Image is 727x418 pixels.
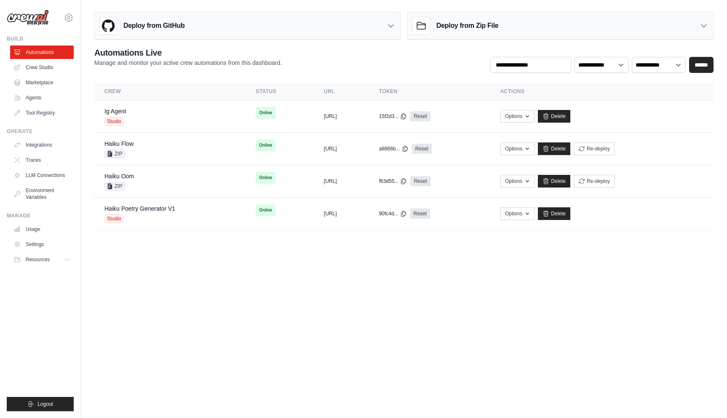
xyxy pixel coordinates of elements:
[104,108,126,115] a: Ig Agent
[10,253,74,266] button: Resources
[94,83,246,100] th: Crew
[10,153,74,167] a: Traces
[500,142,535,155] button: Options
[7,10,49,26] img: Logo
[10,91,74,104] a: Agents
[7,397,74,411] button: Logout
[26,256,50,263] span: Resources
[256,107,275,119] span: Online
[94,47,282,59] h2: Automations Live
[379,178,407,185] button: f63d55...
[436,21,498,31] h3: Deploy from Zip File
[256,139,275,151] span: Online
[538,142,570,155] a: Delete
[410,176,430,186] a: Reset
[123,21,184,31] h3: Deploy from GitHub
[538,207,570,220] a: Delete
[7,212,74,219] div: Manage
[256,172,275,184] span: Online
[410,111,430,121] a: Reset
[10,76,74,89] a: Marketplace
[256,204,275,216] span: Online
[94,59,282,67] p: Manage and monitor your active crew automations from this dashboard.
[7,128,74,135] div: Operate
[10,222,74,236] a: Usage
[10,138,74,152] a: Integrations
[369,83,490,100] th: Token
[379,113,407,120] button: 15f2d3...
[10,238,74,251] a: Settings
[10,184,74,204] a: Environment Variables
[538,175,570,188] a: Delete
[412,144,432,154] a: Reset
[104,173,134,180] a: Haiku Oom
[379,210,407,217] button: 90fc4d...
[100,17,117,34] img: GitHub Logo
[410,209,430,219] a: Reset
[37,401,53,407] span: Logout
[104,182,125,190] span: ZIP
[104,117,124,126] span: Studio
[104,205,175,212] a: Haiku Poetry Generator V1
[574,175,615,188] button: Re-deploy
[10,169,74,182] a: LLM Connections
[7,35,74,42] div: Build
[379,145,409,152] button: a8866b...
[10,106,74,120] a: Tool Registry
[104,140,134,147] a: Haiku Flow
[500,175,535,188] button: Options
[104,214,124,223] span: Studio
[314,83,369,100] th: URL
[490,83,714,100] th: Actions
[538,110,570,123] a: Delete
[574,142,615,155] button: Re-deploy
[10,61,74,74] a: Crew Studio
[104,150,125,158] span: ZIP
[500,207,535,220] button: Options
[500,110,535,123] button: Options
[10,46,74,59] a: Automations
[246,83,314,100] th: Status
